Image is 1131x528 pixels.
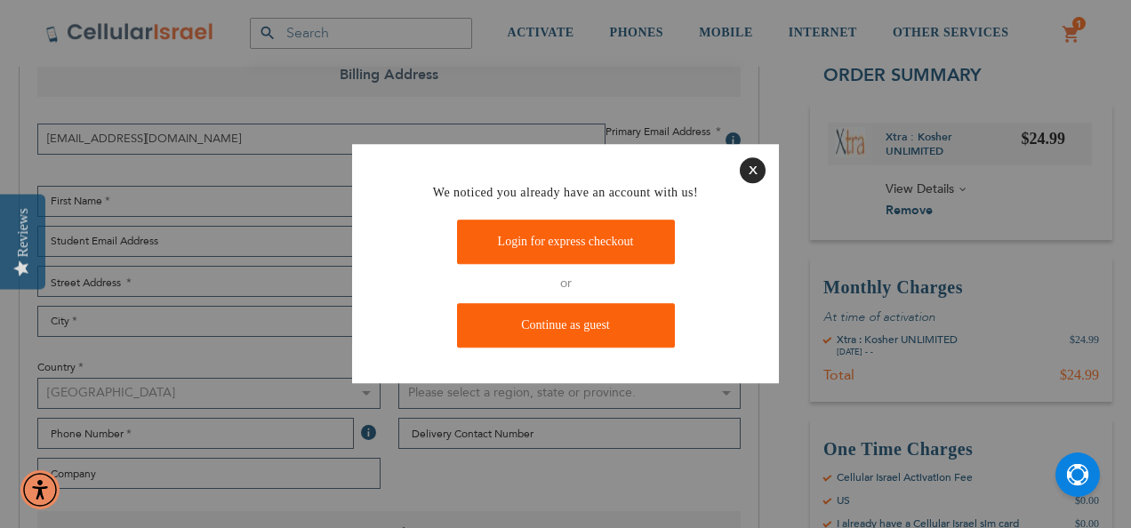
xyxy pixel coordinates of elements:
[20,470,60,509] div: Accessibility Menu
[365,184,766,202] h4: We noticed you already have an account with us!
[457,304,675,348] a: Continue as guest
[365,273,766,295] p: or
[457,220,675,264] a: Login for express checkout
[15,208,31,257] div: Reviews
